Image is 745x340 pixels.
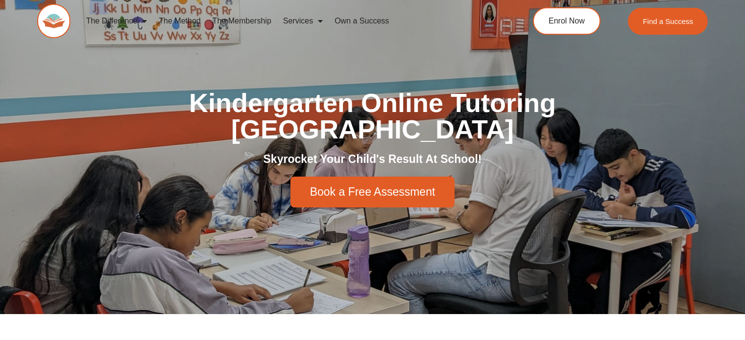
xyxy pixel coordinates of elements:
a: The Difference [80,10,153,32]
h2: Skyrocket Your Child's Result At School! [98,152,647,167]
a: Book a Free Assessment [290,177,455,207]
a: The Method [153,10,206,32]
span: Find a Success [643,18,693,25]
span: Book a Free Assessment [310,186,435,198]
nav: Menu [80,10,495,32]
a: Find a Success [628,8,708,35]
a: Enrol Now [533,7,601,35]
a: Services [277,10,329,32]
span: Enrol Now [549,17,585,25]
a: Own a Success [329,10,395,32]
a: The Membership [207,10,277,32]
h1: Kindergarten Online Tutoring [GEOGRAPHIC_DATA] [98,90,647,142]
